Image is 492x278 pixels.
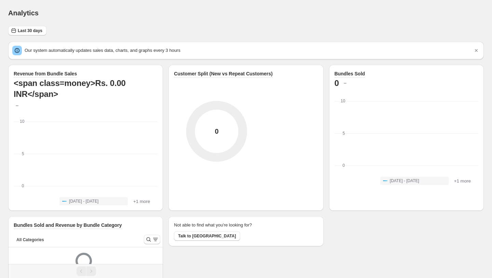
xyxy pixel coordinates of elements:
span: Last 30 days [18,28,42,33]
h2: <span class=money>Rs. 0.00 INR</span> [14,78,158,100]
text: 5 [22,151,24,156]
h3: Bundles Sold and Revenue by Bundle Category [14,222,122,229]
h3: Customer Split (New vs Repeat Customers) [174,70,273,77]
text: 5 [342,131,345,136]
button: [DATE] - [DATE] [59,197,128,205]
button: +1 more [131,197,152,205]
span: [DATE] - [DATE] [69,199,98,204]
button: Search and filter results [144,235,160,244]
button: Talk to [GEOGRAPHIC_DATA] [174,231,240,241]
span: All Categories [16,237,44,243]
h3: Bundles Sold [334,70,365,77]
text: 10 [341,99,345,103]
button: Dismiss notification [471,46,481,55]
span: [DATE] - [DATE] [390,178,419,184]
text: 0 [342,163,345,168]
img: Empty search results [76,253,96,273]
text: 0 [22,184,24,188]
h1: Analytics [8,9,39,17]
span: Talk to [GEOGRAPHIC_DATA] [178,233,236,239]
span: Our system automatically updates sales data, charts, and graphs every 3 hours [25,48,180,53]
text: 10 [20,119,25,124]
button: +1 more [452,177,473,185]
h3: Revenue from Bundle Sales [14,70,77,77]
button: Last 30 days [8,26,46,35]
h2: 0 [334,78,339,89]
nav: Pagination [8,264,163,278]
h2: Not able to find what you're looking for? [174,222,252,229]
button: [DATE] - [DATE] [380,177,449,185]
